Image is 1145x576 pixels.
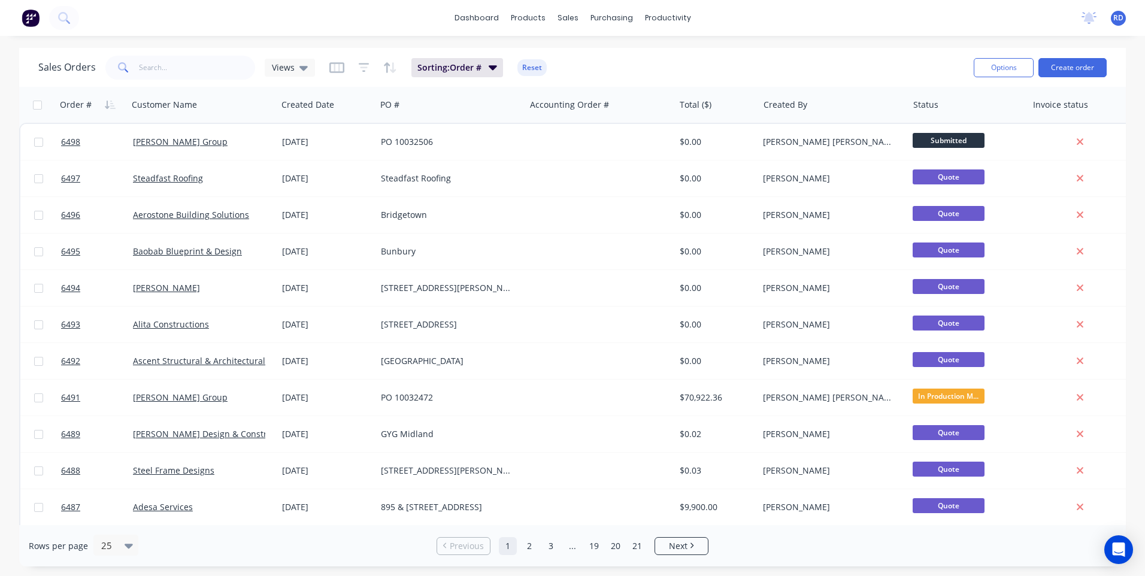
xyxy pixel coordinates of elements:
[517,59,547,76] button: Reset
[417,62,481,74] span: Sorting: Order #
[913,389,985,404] span: In Production M...
[381,355,514,367] div: [GEOGRAPHIC_DATA]
[61,245,80,257] span: 6495
[22,9,40,27] img: Factory
[61,282,80,294] span: 6494
[133,501,193,513] a: Adesa Services
[272,61,295,74] span: Views
[281,99,334,111] div: Created Date
[913,169,985,184] span: Quote
[61,489,133,525] a: 6487
[913,99,938,111] div: Status
[680,136,750,148] div: $0.00
[133,319,209,330] a: Alita Constructions
[450,540,484,552] span: Previous
[139,56,256,80] input: Search...
[763,428,896,440] div: [PERSON_NAME]
[607,537,625,555] a: Page 20
[61,124,133,160] a: 6498
[913,133,985,148] span: Submitted
[1033,99,1088,111] div: Invoice status
[763,209,896,221] div: [PERSON_NAME]
[282,319,371,331] div: [DATE]
[552,9,584,27] div: sales
[61,428,80,440] span: 6489
[1104,535,1133,564] div: Open Intercom Messenger
[61,234,133,269] a: 6495
[133,282,200,293] a: [PERSON_NAME]
[61,270,133,306] a: 6494
[542,537,560,555] a: Page 3
[133,172,203,184] a: Steadfast Roofing
[763,282,896,294] div: [PERSON_NAME]
[282,501,371,513] div: [DATE]
[763,172,896,184] div: [PERSON_NAME]
[974,58,1034,77] button: Options
[520,537,538,555] a: Page 2
[29,540,88,552] span: Rows per page
[913,462,985,477] span: Quote
[133,136,228,147] a: [PERSON_NAME] Group
[564,537,581,555] a: Jump forward
[381,209,514,221] div: Bridgetown
[133,428,292,439] a: [PERSON_NAME] Design & Construction
[381,392,514,404] div: PO 10032472
[913,242,985,257] span: Quote
[763,392,896,404] div: [PERSON_NAME] [PERSON_NAME]
[655,540,708,552] a: Next page
[133,245,242,257] a: Baobab Blueprint & Design
[61,501,80,513] span: 6487
[61,209,80,221] span: 6496
[913,206,985,221] span: Quote
[432,537,713,555] ul: Pagination
[628,537,646,555] a: Page 21
[133,355,287,366] a: Ascent Structural & Architectural Steel
[282,282,371,294] div: [DATE]
[61,392,80,404] span: 6491
[133,465,214,476] a: Steel Frame Designs
[680,99,711,111] div: Total ($)
[913,279,985,294] span: Quote
[764,99,807,111] div: Created By
[61,416,133,452] a: 6489
[381,465,514,477] div: [STREET_ADDRESS][PERSON_NAME]
[680,465,750,477] div: $0.03
[61,343,133,379] a: 6492
[763,319,896,331] div: [PERSON_NAME]
[61,136,80,148] span: 6498
[505,9,552,27] div: products
[680,209,750,221] div: $0.00
[282,172,371,184] div: [DATE]
[680,282,750,294] div: $0.00
[381,428,514,440] div: GYG Midland
[585,537,603,555] a: Page 19
[133,209,249,220] a: Aerostone Building Solutions
[437,540,490,552] a: Previous page
[680,501,750,513] div: $9,900.00
[60,99,92,111] div: Order #
[381,245,514,257] div: Bunbury
[61,380,133,416] a: 6491
[669,540,687,552] span: Next
[132,99,197,111] div: Customer Name
[584,9,639,27] div: purchasing
[411,58,503,77] button: Sorting:Order #
[61,453,133,489] a: 6488
[61,319,80,331] span: 6493
[282,428,371,440] div: [DATE]
[133,392,228,403] a: [PERSON_NAME] Group
[913,498,985,513] span: Quote
[913,316,985,331] span: Quote
[680,392,750,404] div: $70,922.36
[61,307,133,342] a: 6493
[913,352,985,367] span: Quote
[680,428,750,440] div: $0.02
[61,355,80,367] span: 6492
[282,209,371,221] div: [DATE]
[499,537,517,555] a: Page 1 is your current page
[639,9,697,27] div: productivity
[449,9,505,27] a: dashboard
[1038,58,1107,77] button: Create order
[763,501,896,513] div: [PERSON_NAME]
[282,245,371,257] div: [DATE]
